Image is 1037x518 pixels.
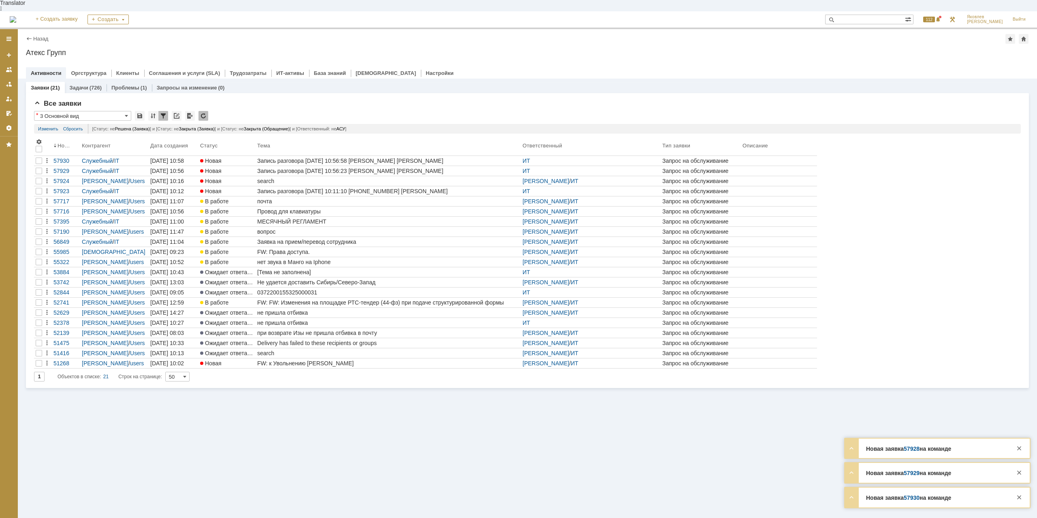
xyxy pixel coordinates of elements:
[571,309,578,316] a: ИТ
[31,85,49,91] a: Заявки
[149,70,220,76] a: Соглашения и услуги (SLA)
[198,298,256,307] a: В работе
[172,111,181,121] div: Скопировать ссылку на список
[198,166,256,176] a: Новая
[130,228,144,235] a: users
[256,186,521,196] a: Запись разговора [DATE] 10:11:10 [PHONE_NUMBER] [PERSON_NAME]
[53,158,79,164] div: 57930
[256,237,521,247] a: Заявка на прием/перевод сотрудника
[70,85,88,91] a: Задачи
[130,208,145,215] a: Users
[130,178,145,184] a: Users
[52,328,80,338] a: 52139
[967,15,1003,19] span: Яковлев
[150,218,184,225] div: [DATE] 11:00
[198,111,208,121] div: Обновлять список
[149,217,198,226] a: [DATE] 11:00
[523,208,569,215] a: [PERSON_NAME]
[662,178,739,184] div: Запрос на обслуживание
[256,277,521,287] a: Не удается доставить Сибирь/Северо-Запад
[523,279,569,286] a: [PERSON_NAME]
[52,298,80,307] a: 52741
[149,298,198,307] a: [DATE] 12:59
[2,92,15,105] a: Мои заявки
[1008,11,1031,28] a: Выйти
[198,328,256,338] a: Ожидает ответа контрагента
[87,15,129,24] div: Создать
[149,267,198,277] a: [DATE] 10:43
[82,309,128,316] a: [PERSON_NAME]
[149,328,198,338] a: [DATE] 08:03
[257,309,519,316] div: не пришла отбивка
[662,259,739,265] div: Запрос на обслуживание
[82,218,113,225] a: Служебный
[661,176,741,186] a: Запрос на обслуживание
[130,309,145,316] a: Users
[53,198,79,205] div: 57717
[523,143,563,149] div: Ответственный
[523,259,569,265] a: [PERSON_NAME]
[662,158,739,164] div: Запрос на обслуживание
[150,158,184,164] div: [DATE] 10:58
[149,176,198,186] a: [DATE] 10:16
[82,239,113,245] a: Служебный
[200,158,222,164] span: Новая
[150,279,184,286] div: [DATE] 13:03
[82,289,128,296] a: [PERSON_NAME]
[1019,34,1028,44] div: Сделать домашней страницей
[661,247,741,257] a: Запрос на обслуживание
[661,328,741,338] a: Запрос на обслуживание
[257,158,519,164] div: Запись разговора [DATE] 10:56:58 [PERSON_NAME] [PERSON_NAME]
[130,198,145,205] a: Users
[661,308,741,318] a: Запрос на обслуживание
[200,279,280,286] span: Ожидает ответа контрагента
[82,178,128,184] a: [PERSON_NAME]
[111,85,139,91] a: Проблемы
[52,137,80,156] th: Номер
[661,227,741,237] a: Запрос на обслуживание
[200,309,280,316] span: Ожидает ответа контрагента
[2,49,15,62] a: Создать заявку
[58,143,72,149] div: Номер
[256,288,521,297] a: 0372200155325000031
[150,168,184,174] div: [DATE] 10:56
[198,217,256,226] a: В работе
[571,299,578,306] a: ИТ
[256,298,521,307] a: FW: FW: Изменения на площадке РТС-тендер (44-фз) при подаче структурированной формы заявки
[149,288,198,297] a: [DATE] 09:05
[53,218,79,225] div: 57395
[53,269,79,275] div: 53884
[662,269,739,275] div: Запрос на обслуживание
[256,156,521,166] a: Запись разговора [DATE] 10:56:58 [PERSON_NAME] [PERSON_NAME]
[150,178,184,184] div: [DATE] 10:16
[200,269,280,275] span: Ожидает ответа контрагента
[571,198,578,205] a: ИТ
[661,186,741,196] a: Запрос на обслуживание
[150,299,184,306] div: [DATE] 12:59
[150,198,184,205] div: [DATE] 11:07
[80,137,149,156] th: Контрагент
[200,239,228,245] span: В работе
[256,196,521,206] a: почта
[63,124,83,134] a: Сбросить
[150,143,190,149] div: Дата создания
[200,259,228,265] span: В работе
[571,218,578,225] a: ИТ
[256,257,521,267] a: нет звука в Манго на Iphone
[149,318,198,328] a: [DATE] 10:27
[114,158,119,164] a: IT
[130,330,145,336] a: Users
[662,168,739,174] div: Запрос на обслуживание
[662,188,739,194] div: Запрос на обслуживание
[52,217,80,226] a: 57395
[149,207,198,216] a: [DATE] 10:56
[150,239,184,245] div: [DATE] 11:04
[962,11,1008,28] a: Яковлев[PERSON_NAME]
[662,289,739,296] div: Запрос на обслуживание
[523,309,569,316] a: [PERSON_NAME]
[135,111,145,121] div: Сохранить вид
[257,279,519,286] div: Не удается доставить Сибирь/Северо-Запад
[52,277,80,287] a: 53742
[256,247,521,257] a: FW: Права доступа.
[52,257,80,267] a: 55322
